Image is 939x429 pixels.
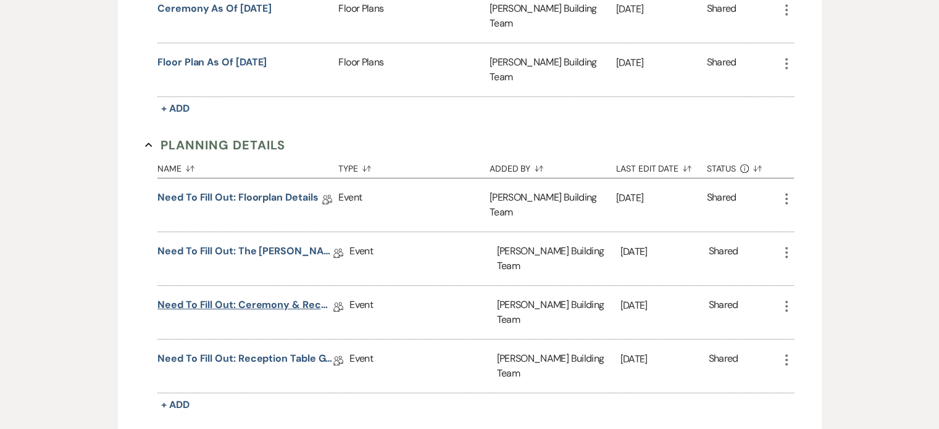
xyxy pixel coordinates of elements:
[157,100,193,117] button: + Add
[496,232,620,285] div: [PERSON_NAME] Building Team
[707,190,737,220] div: Shared
[490,154,616,178] button: Added By
[157,351,333,370] a: Need to Fill Out: Reception Table Guest Count
[157,244,333,263] a: Need to Fill Out: The [PERSON_NAME] Building Planning Document
[490,178,616,231] div: [PERSON_NAME] Building Team
[349,286,496,339] div: Event
[708,298,738,327] div: Shared
[161,398,190,411] span: + Add
[496,339,620,393] div: [PERSON_NAME] Building Team
[145,136,285,154] button: Planning Details
[157,1,271,16] button: Ceremony as of [DATE]
[616,154,707,178] button: Last Edit Date
[496,286,620,339] div: [PERSON_NAME] Building Team
[161,102,190,115] span: + Add
[708,351,738,381] div: Shared
[349,339,496,393] div: Event
[490,43,616,96] div: [PERSON_NAME] Building Team
[616,55,707,71] p: [DATE]
[338,43,489,96] div: Floor Plans
[157,190,318,209] a: Need to Fill Out: Floorplan Details
[157,55,267,70] button: Floor plan as of [DATE]
[707,154,779,178] button: Status
[338,154,489,178] button: Type
[157,154,338,178] button: Name
[707,164,737,173] span: Status
[616,190,707,206] p: [DATE]
[616,1,707,17] p: [DATE]
[707,55,737,85] div: Shared
[707,1,737,31] div: Shared
[157,396,193,414] button: + Add
[157,298,333,317] a: Need to Fill Out: Ceremony & Reception Details
[349,232,496,285] div: Event
[708,244,738,273] div: Shared
[620,351,709,367] p: [DATE]
[620,244,709,260] p: [DATE]
[620,298,709,314] p: [DATE]
[338,178,489,231] div: Event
